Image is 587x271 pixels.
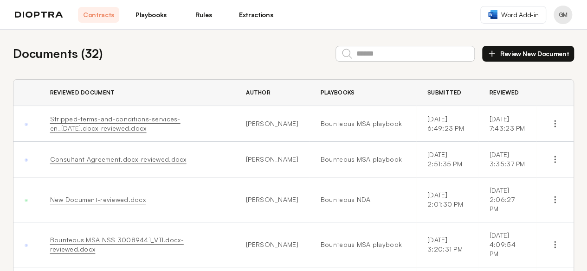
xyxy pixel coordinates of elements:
h2: Documents ( 32 ) [13,44,103,63]
th: Playbooks [310,80,416,106]
td: [DATE] 4:09:54 PM [478,222,536,267]
img: Done [25,199,28,202]
th: Author [235,80,310,106]
a: Bounteous MSA playbook [321,240,405,249]
span: Word Add-in [501,10,538,19]
img: logo [15,12,63,18]
a: Bounteous MSA NSS 30089441_V11.docx-reviewed.docx [50,236,184,253]
a: Bounteous NDA [321,195,405,204]
img: word [488,10,497,19]
a: Bounteous MSA playbook [321,119,405,128]
a: Word Add-in [480,6,546,24]
td: [DATE] 7:43:23 PM [478,106,536,142]
a: Contracts [78,7,119,23]
img: Done [25,244,28,247]
a: Extractions [235,7,277,23]
td: [PERSON_NAME] [235,106,310,142]
td: [PERSON_NAME] [235,142,310,177]
td: [DATE] 2:51:35 PM [416,142,478,177]
a: Rules [183,7,224,23]
td: [DATE] 2:01:30 PM [416,177,478,222]
a: Stripped-terms-and-conditions-services-en_[DATE].docx-reviewed.docx [50,115,181,132]
td: [PERSON_NAME] [235,177,310,222]
img: Done [25,123,28,126]
th: Reviewed Document [39,80,235,106]
button: Profile menu [554,6,572,24]
img: Done [25,158,28,162]
td: [DATE] 3:35:37 PM [478,142,536,177]
button: Review New Document [482,46,574,62]
a: Playbooks [130,7,172,23]
a: New Document-reviewed.docx [50,195,146,203]
a: Consultant Agreement.docx-reviewed.docx [50,155,187,163]
td: [DATE] 6:49:23 PM [416,106,478,142]
a: Bounteous MSA playbook [321,155,405,164]
td: [DATE] 2:06:27 PM [478,177,536,222]
th: Submitted [416,80,478,106]
td: [DATE] 3:20:31 PM [416,222,478,267]
th: Reviewed [478,80,536,106]
td: [PERSON_NAME] [235,222,310,267]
